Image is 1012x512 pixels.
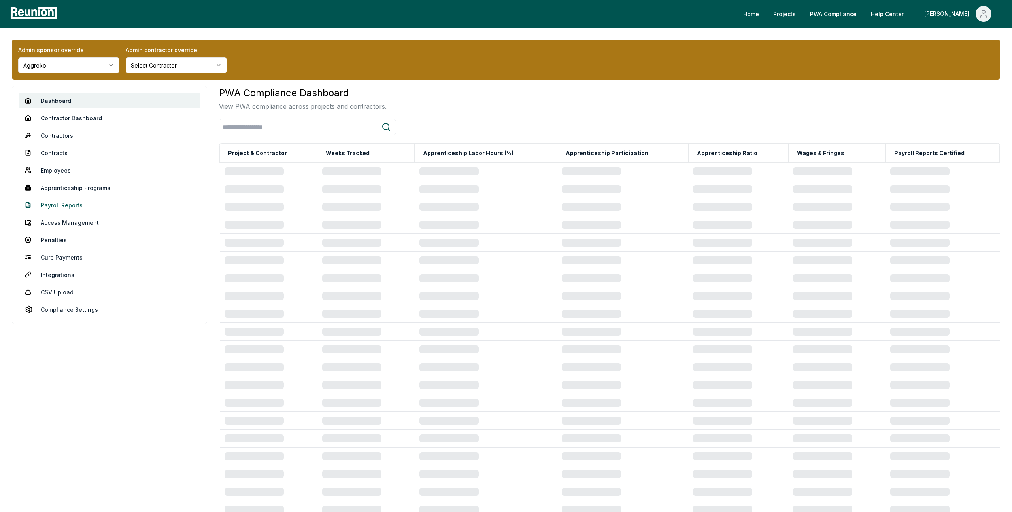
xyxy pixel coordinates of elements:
a: Projects [767,6,802,22]
button: Project & Contractor [227,145,289,161]
p: View PWA compliance across projects and contractors. [219,102,387,111]
a: Dashboard [19,93,200,108]
a: Payroll Reports [19,197,200,213]
a: PWA Compliance [804,6,863,22]
button: Weeks Tracked [324,145,371,161]
a: CSV Upload [19,284,200,300]
a: Contractors [19,127,200,143]
a: Integrations [19,267,200,283]
button: Apprenticeship Ratio [695,145,759,161]
label: Admin sponsor override [18,46,119,54]
a: Penalties [19,232,200,248]
button: Wages & Fringes [795,145,846,161]
a: Access Management [19,214,200,230]
a: Cure Payments [19,249,200,265]
nav: Main [737,6,1004,22]
label: Admin contractor override [126,46,227,54]
a: Help Center [865,6,910,22]
a: Contracts [19,145,200,161]
div: [PERSON_NAME] [924,6,972,22]
a: Home [737,6,765,22]
a: Compliance Settings [19,302,200,317]
a: Employees [19,162,200,178]
button: Payroll Reports Certified [893,145,966,161]
h3: PWA Compliance Dashboard [219,86,387,100]
button: Apprenticeship Labor Hours (%) [421,145,515,161]
button: [PERSON_NAME] [918,6,998,22]
a: Apprenticeship Programs [19,180,200,195]
a: Contractor Dashboard [19,110,200,126]
button: Apprenticeship Participation [564,145,650,161]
